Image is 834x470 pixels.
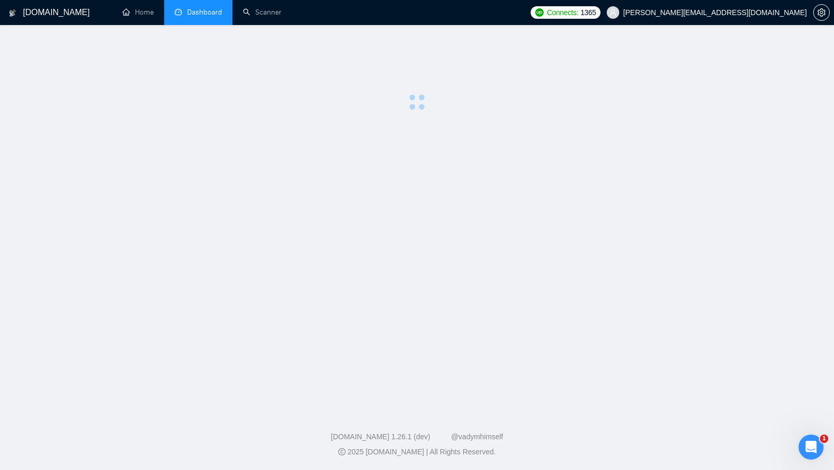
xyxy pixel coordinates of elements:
img: upwork-logo.png [535,8,544,17]
span: user [609,9,617,16]
a: @vadymhimself [451,432,503,441]
img: logo [9,5,16,21]
span: dashboard [175,8,182,16]
iframe: Intercom live chat [799,435,824,460]
span: 1 [820,435,828,443]
div: 2025 [DOMAIN_NAME] | All Rights Reserved. [8,447,826,457]
span: 1365 [581,7,596,18]
span: setting [814,8,829,17]
a: searchScanner [243,8,281,17]
a: setting [813,8,830,17]
span: Dashboard [187,8,222,17]
span: copyright [338,448,346,455]
a: [DOMAIN_NAME] 1.26.1 (dev) [331,432,431,441]
a: homeHome [122,8,154,17]
span: Connects: [547,7,578,18]
button: setting [813,4,830,21]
